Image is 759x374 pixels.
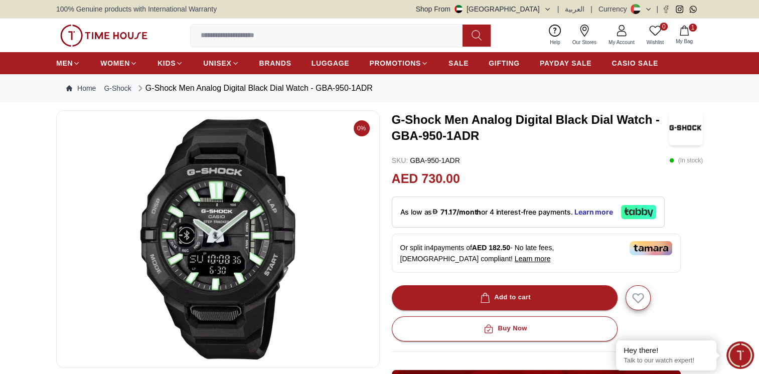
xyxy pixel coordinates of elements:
[604,39,639,46] span: My Account
[259,58,291,68] span: BRANDS
[544,23,566,48] a: Help
[100,58,130,68] span: WOMEN
[100,54,137,72] a: WOMEN
[158,58,176,68] span: KIDS
[65,119,371,359] img: G-Shock Men Analog Digital Black Dial Watch - GBA-950-1ADR
[392,285,618,310] button: Add to cart
[689,6,697,13] a: Whatsapp
[489,58,520,68] span: GIFTING
[312,54,350,72] a: LUGGAGE
[369,54,428,72] a: PROMOTIONS
[56,4,217,14] span: 100% Genuine products with International Warranty
[540,54,591,72] a: PAYDAY SALE
[546,39,564,46] span: Help
[489,54,520,72] a: GIFTING
[643,39,668,46] span: Wishlist
[540,58,591,68] span: PAYDAY SALE
[66,83,96,93] a: Home
[676,6,683,13] a: Instagram
[369,58,421,68] span: PROMOTIONS
[566,23,602,48] a: Our Stores
[454,5,463,13] img: United Arab Emirates
[392,234,681,273] div: Or split in 4 payments of - No late fees, [DEMOGRAPHIC_DATA] compliant!
[565,4,584,14] button: العربية
[624,356,709,365] p: Talk to our watch expert!
[448,54,469,72] a: SALE
[392,169,460,189] h2: AED 730.00
[312,58,350,68] span: LUGGAGE
[158,54,183,72] a: KIDS
[203,54,239,72] a: UNISEX
[670,24,699,47] button: 1My Bag
[478,292,531,303] div: Add to cart
[56,58,73,68] span: MEN
[641,23,670,48] a: 0Wishlist
[392,112,669,144] h3: G-Shock Men Analog Digital Black Dial Watch - GBA-950-1ADR
[630,241,672,255] img: Tamara
[448,58,469,68] span: SALE
[726,341,754,369] div: Chat Widget
[392,316,618,341] button: Buy Now
[590,4,592,14] span: |
[660,23,668,31] span: 0
[689,24,697,32] span: 1
[135,82,373,94] div: G-Shock Men Analog Digital Black Dial Watch - GBA-950-1ADR
[482,323,527,334] div: Buy Now
[624,345,709,355] div: Hey there!
[557,4,559,14] span: |
[259,54,291,72] a: BRANDS
[392,155,460,165] p: GBA-950-1ADR
[598,4,631,14] div: Currency
[662,6,670,13] a: Facebook
[568,39,600,46] span: Our Stores
[669,110,703,145] img: G-Shock Men Analog Digital Black Dial Watch - GBA-950-1ADR
[672,38,697,45] span: My Bag
[515,255,551,263] span: Learn more
[104,83,131,93] a: G-Shock
[472,244,510,252] span: AED 182.50
[56,54,80,72] a: MEN
[354,120,370,136] span: 0%
[612,54,658,72] a: CASIO SALE
[612,58,658,68] span: CASIO SALE
[60,25,147,47] img: ...
[416,4,551,14] button: Shop From[GEOGRAPHIC_DATA]
[392,156,408,164] span: SKU :
[656,4,658,14] span: |
[203,58,231,68] span: UNISEX
[56,74,703,102] nav: Breadcrumb
[669,155,703,165] p: ( In stock )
